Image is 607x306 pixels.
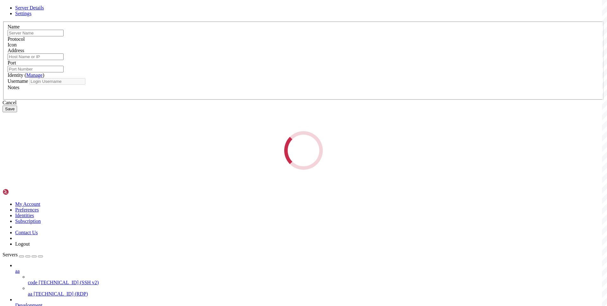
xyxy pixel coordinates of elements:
a: Subscription [15,218,41,224]
span: code [28,280,37,285]
a: Logout [15,241,30,247]
span: Servers [3,252,18,257]
div: Loading... [284,131,323,170]
a: aa [TECHNICAL_ID] (RDP) [28,291,604,297]
li: aa [15,263,604,297]
label: Icon [8,42,16,47]
a: Contact Us [15,230,38,235]
a: Preferences [15,207,39,212]
span: aa [15,268,20,274]
label: Protocol [8,36,25,42]
a: Manage [26,72,43,78]
label: Port [8,60,16,65]
a: My Account [15,201,40,207]
img: Shellngn [3,189,39,195]
span: [TECHNICAL_ID] (SSH v2) [39,280,99,285]
label: Notes [8,85,19,90]
label: Address [8,48,24,53]
span: ( ) [25,72,44,78]
span: [TECHNICAL_ID] (RDP) [34,291,88,297]
a: code [TECHNICAL_ID] (SSH v2) [28,280,604,285]
input: Server Name [8,30,64,36]
a: Settings [15,11,32,16]
input: Login Username [29,78,85,85]
span: aa [28,291,32,297]
input: Port Number [8,66,64,72]
a: Server Details [15,5,44,10]
button: Save [3,106,17,112]
li: aa [TECHNICAL_ID] (RDP) [28,285,604,297]
label: Username [8,78,28,84]
x-row: Connection timed out [3,3,524,8]
label: Name [8,24,20,29]
div: Cancel [3,100,604,106]
li: code [TECHNICAL_ID] (SSH v2) [28,274,604,285]
input: Host Name or IP [8,53,64,60]
a: Servers [3,252,43,257]
a: Identities [15,213,34,218]
label: Identity [8,72,44,78]
div: (0, 1) [3,8,5,13]
a: aa [15,268,604,274]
